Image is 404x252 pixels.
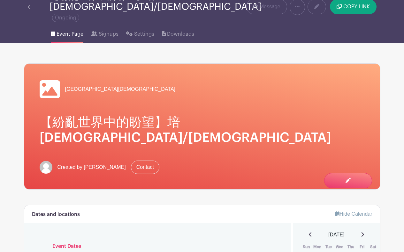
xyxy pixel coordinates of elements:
span: Settings [134,30,154,38]
span: Created by [PERSON_NAME] [57,163,126,171]
span: [GEOGRAPHIC_DATA][DEMOGRAPHIC_DATA] [65,85,176,93]
h1: 【紛亂世界中的盼望】培[DEMOGRAPHIC_DATA]/[DEMOGRAPHIC_DATA] [40,115,365,145]
h6: Dates and locations [32,212,80,218]
img: default-ce2991bfa6775e67f084385cd625a349d9dcbb7a52a09fb2fda1e96e2d18dcdb.png [40,161,52,174]
a: Downloads [162,23,194,43]
a: Event Page [51,23,83,43]
th: Sat [368,244,379,250]
span: Downloads [167,30,194,38]
span: COPY LINK [343,4,370,9]
span: [DATE] [328,231,344,239]
th: Fri [356,244,368,250]
span: Signups [99,30,118,38]
a: Contact [131,161,159,174]
span: Ongoing [52,14,79,22]
th: Tue [323,244,334,250]
a: Signups [91,23,118,43]
span: Event Page [57,30,83,38]
img: back-arrow-29a5d9b10d5bd6ae65dc969a981735edf675c4d7a1fe02e03b50dbd4ba3cdb55.svg [28,5,34,9]
a: Settings [126,23,154,43]
th: Thu [345,244,356,250]
span: Message [260,3,280,11]
a: Hide Calendar [335,211,372,217]
th: Wed [334,244,345,250]
th: Mon [312,244,323,250]
th: Sun [301,244,312,250]
h6: Event Dates [47,243,268,249]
